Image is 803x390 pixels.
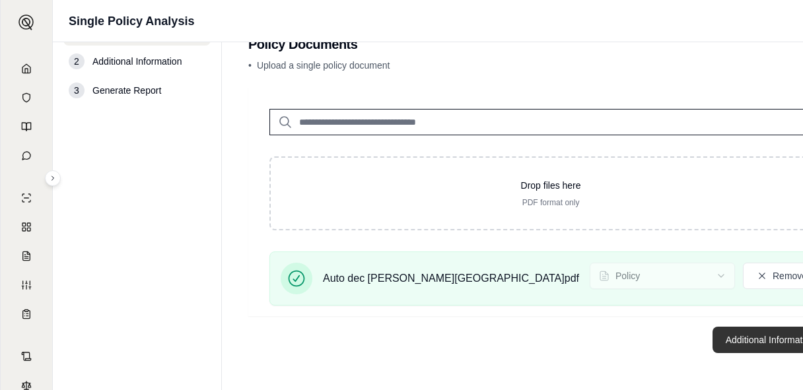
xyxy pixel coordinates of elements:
a: Home [9,55,44,82]
span: Upload a single policy document [257,60,390,71]
a: Documents Vault [9,84,44,111]
span: • [248,60,252,71]
a: Prompt Library [9,114,44,140]
span: Auto dec [PERSON_NAME][GEOGRAPHIC_DATA]pdf [323,271,579,286]
a: Coverage Table [9,301,44,327]
button: Expand sidebar [45,170,61,186]
img: Expand sidebar [18,15,34,30]
a: Single Policy [9,185,44,211]
a: Chat [9,143,44,169]
div: 2 [69,53,85,69]
a: Claim Coverage [9,243,44,269]
button: Expand sidebar [13,9,40,36]
span: Generate Report [92,84,161,97]
div: 3 [69,82,85,98]
a: Contract Analysis [9,343,44,370]
a: Custom Report [9,272,44,298]
h1: Single Policy Analysis [69,12,194,30]
span: Additional Information [92,55,182,68]
a: Policy Comparisons [9,214,44,240]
